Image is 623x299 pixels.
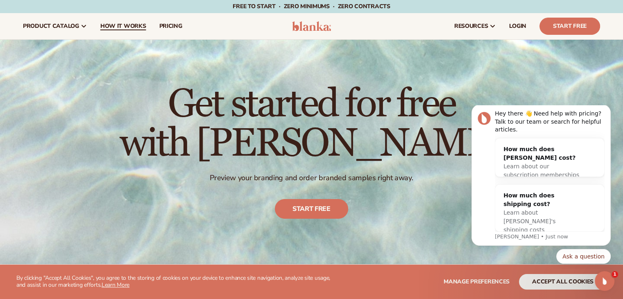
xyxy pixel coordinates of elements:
span: pricing [159,23,182,29]
div: How much does [PERSON_NAME] cost? [44,40,120,57]
span: LOGIN [509,23,526,29]
span: Learn about [PERSON_NAME]'s shipping costs [44,104,96,128]
a: Start Free [539,18,600,35]
div: Hey there 👋 Need help with pricing? Talk to our team or search for helpful articles. [36,5,145,29]
a: How It Works [94,13,153,39]
iframe: Intercom notifications message [459,105,623,269]
a: Start free [275,199,348,219]
a: LOGIN [503,13,533,39]
button: Quick reply: Ask a question [97,144,152,159]
span: Learn about our subscription memberships [44,58,120,73]
a: product catalog [16,13,94,39]
h1: Get started for free with [PERSON_NAME] [120,85,503,163]
span: Manage preferences [444,278,510,285]
a: Learn More [102,281,129,289]
p: Message from Lee, sent Just now [36,128,145,135]
p: By clicking "Accept All Cookies", you agree to the storing of cookies on your device to enhance s... [16,275,340,289]
a: pricing [152,13,188,39]
span: product catalog [23,23,79,29]
span: How It Works [100,23,146,29]
img: Profile image for Lee [18,7,32,20]
span: resources [454,23,488,29]
div: Quick reply options [12,144,152,159]
span: 1 [612,271,618,278]
img: logo [292,21,331,31]
button: Manage preferences [444,274,510,290]
div: Message content [36,5,145,127]
div: How much does [PERSON_NAME] cost?Learn about our subscription memberships [36,33,129,81]
p: Preview your branding and order branded samples right away. [120,173,503,183]
button: accept all cookies [519,274,607,290]
a: resources [448,13,503,39]
div: How much does shipping cost?Learn about [PERSON_NAME]'s shipping costs [36,79,129,136]
div: How much does shipping cost? [44,86,120,103]
iframe: Intercom live chat [595,271,614,291]
span: Free to start · ZERO minimums · ZERO contracts [233,2,390,10]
